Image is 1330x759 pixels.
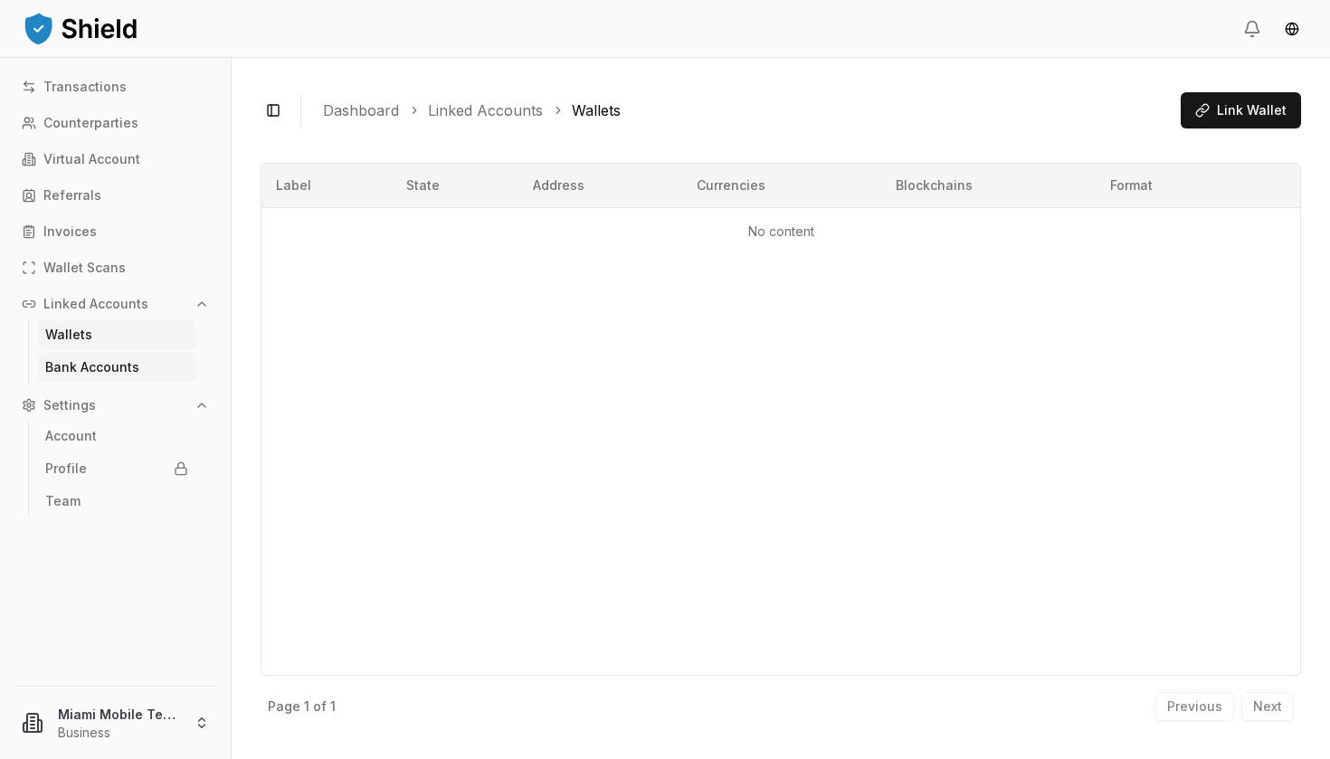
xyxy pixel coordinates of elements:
a: Transactions [14,72,216,101]
a: Wallets [38,320,195,349]
p: Referrals [43,189,101,202]
button: Miami Mobile TechnologyBusiness [7,694,223,752]
p: Counterparties [43,117,138,129]
a: Account [38,422,195,451]
p: 1 [330,700,336,713]
p: Account [45,430,97,442]
p: Miami Mobile Technology [58,705,180,724]
th: Currencies [682,164,880,207]
button: Settings [14,391,216,420]
p: Invoices [43,225,97,238]
img: ShieldPay Logo [22,10,139,46]
button: Linked Accounts [14,289,216,318]
p: Profile [45,462,87,475]
p: Settings [43,399,96,412]
p: Page [268,700,300,713]
a: Team [38,487,195,516]
a: Linked Accounts [428,100,543,121]
a: Bank Accounts [38,353,195,382]
th: Blockchains [881,164,1097,207]
p: Transactions [43,81,127,93]
th: Format [1096,164,1241,207]
button: Link Wallet [1181,92,1301,128]
a: Dashboard [323,100,399,121]
p: Business [58,724,180,742]
p: 1 [304,700,309,713]
p: Linked Accounts [43,298,148,310]
a: Virtual Account [14,145,216,174]
p: of [313,700,327,713]
a: Profile [38,454,195,483]
p: Virtual Account [43,153,140,166]
p: Bank Accounts [45,361,139,374]
a: Wallet Scans [14,253,216,282]
p: Wallet Scans [43,261,126,274]
a: Referrals [14,181,216,210]
a: Wallets [572,100,621,121]
a: Invoices [14,217,216,246]
span: Link Wallet [1217,101,1287,119]
p: Team [45,495,81,508]
th: Address [518,164,682,207]
th: State [392,164,518,207]
nav: breadcrumb [323,100,1166,121]
p: No content [276,223,1286,241]
a: Counterparties [14,109,216,138]
p: Wallets [45,328,92,341]
th: Label [261,164,392,207]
